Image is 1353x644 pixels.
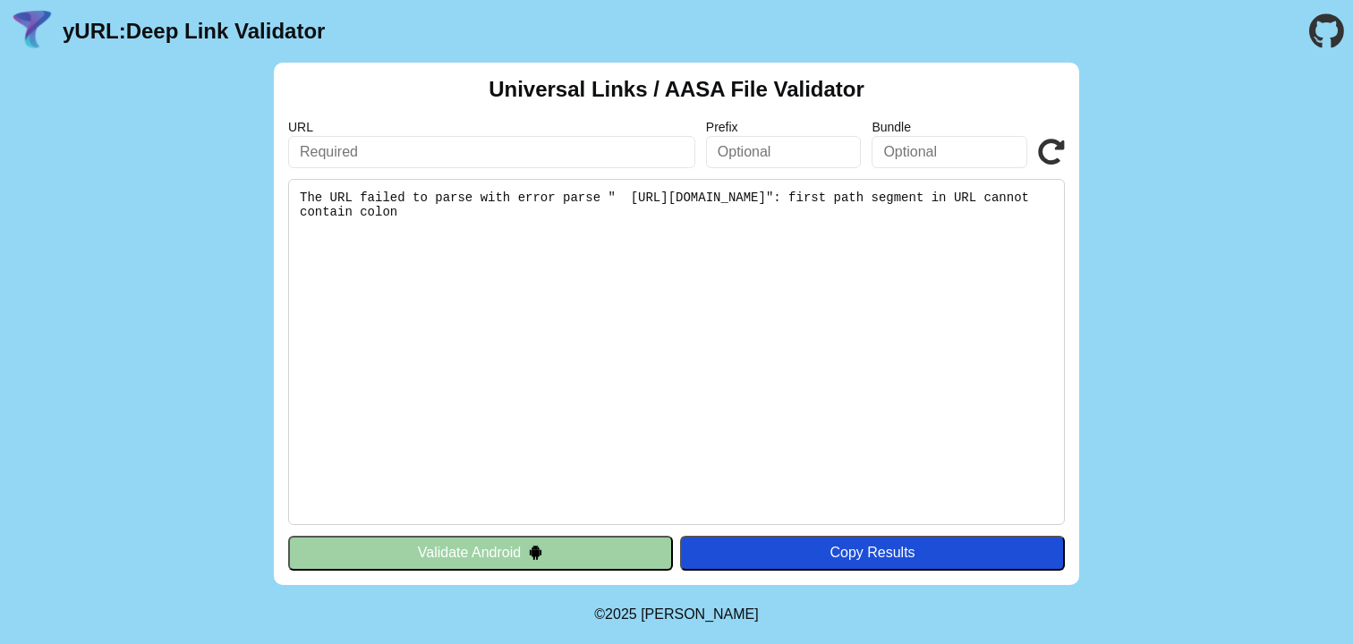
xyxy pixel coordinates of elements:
[872,136,1027,168] input: Optional
[689,545,1056,561] div: Copy Results
[63,19,325,44] a: yURL:Deep Link Validator
[872,120,1027,134] label: Bundle
[9,8,55,55] img: yURL Logo
[288,120,695,134] label: URL
[706,136,862,168] input: Optional
[605,606,637,622] span: 2025
[288,536,673,570] button: Validate Android
[528,545,543,560] img: droidIcon.svg
[489,77,864,102] h2: Universal Links / AASA File Validator
[288,136,695,168] input: Required
[706,120,862,134] label: Prefix
[594,585,758,644] footer: ©
[288,179,1065,525] pre: The URL failed to parse with error parse " [URL][DOMAIN_NAME]": first path segment in URL cannot ...
[641,606,759,622] a: Michael Ibragimchayev's Personal Site
[680,536,1065,570] button: Copy Results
